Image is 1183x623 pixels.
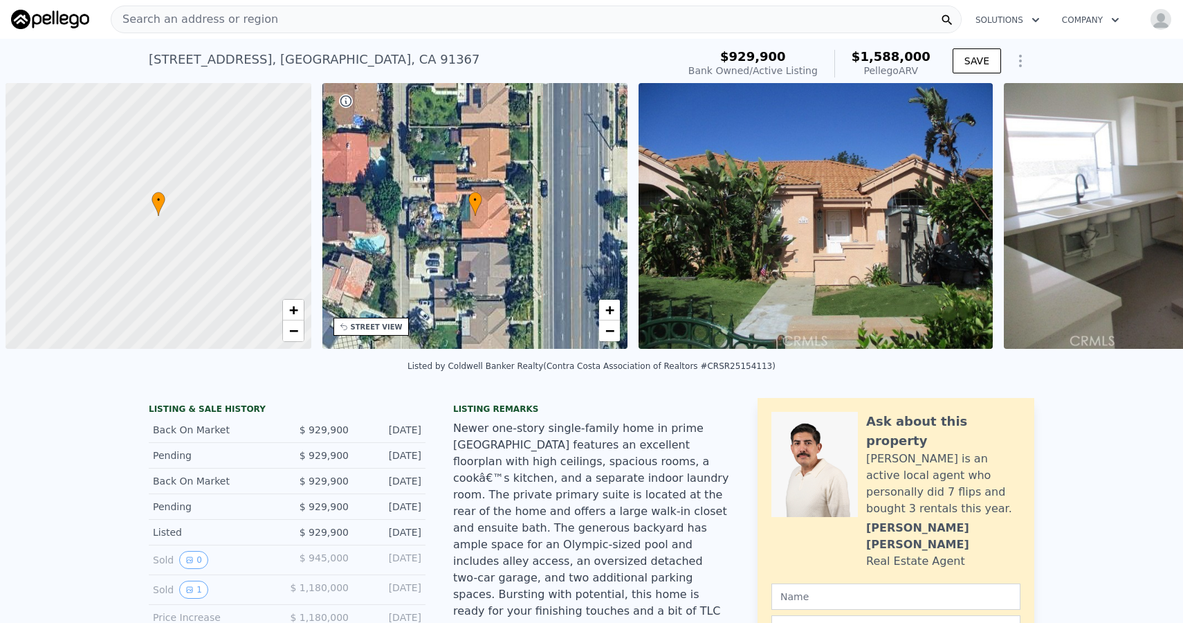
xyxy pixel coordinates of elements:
[468,192,482,216] div: •
[866,553,965,570] div: Real Estate Agent
[288,322,297,339] span: −
[153,449,276,462] div: Pending
[771,584,1020,610] input: Name
[179,581,208,599] button: View historical data
[179,551,208,569] button: View historical data
[720,49,786,64] span: $929,900
[111,11,278,28] span: Search an address or region
[360,581,421,599] div: [DATE]
[152,194,165,206] span: •
[599,320,620,341] a: Zoom out
[605,301,614,318] span: +
[360,551,421,569] div: [DATE]
[468,194,482,206] span: •
[153,423,276,437] div: Back On Market
[605,322,614,339] span: −
[290,582,349,593] span: $ 1,180,000
[300,424,349,435] span: $ 929,900
[1051,8,1130,33] button: Company
[753,65,818,76] span: Active Listing
[300,552,349,563] span: $ 945,000
[964,8,1051,33] button: Solutions
[360,500,421,514] div: [DATE]
[360,474,421,488] div: [DATE]
[152,192,165,216] div: •
[153,551,276,569] div: Sold
[153,581,276,599] div: Sold
[283,300,304,320] a: Zoom in
[300,501,349,512] span: $ 929,900
[153,474,276,488] div: Back On Market
[407,361,776,371] div: Listed by Coldwell Banker Realty (Contra Costa Association of Realtors #CRSR25154113)
[300,450,349,461] span: $ 929,900
[288,301,297,318] span: +
[149,404,425,417] div: LISTING & SALE HISTORY
[852,64,930,78] div: Pellego ARV
[599,300,620,320] a: Zoom in
[283,320,304,341] a: Zoom out
[852,49,930,64] span: $1,588,000
[300,476,349,487] span: $ 929,900
[453,404,730,415] div: Listing remarks
[153,525,276,539] div: Listed
[11,10,89,29] img: Pellego
[639,83,993,349] img: Sale: 167069103 Parcel: 55252095
[1007,47,1034,75] button: Show Options
[360,449,421,462] div: [DATE]
[1150,8,1172,30] img: avatar
[866,451,1020,517] div: [PERSON_NAME] is an active local agent who personally did 7 flips and bought 3 rentals this year.
[866,412,1020,451] div: Ask about this property
[953,48,1001,73] button: SAVE
[153,500,276,514] div: Pending
[360,423,421,437] div: [DATE]
[866,520,1020,553] div: [PERSON_NAME] [PERSON_NAME]
[149,50,480,69] div: [STREET_ADDRESS] , [GEOGRAPHIC_DATA] , CA 91367
[351,322,403,332] div: STREET VIEW
[360,525,421,539] div: [DATE]
[688,65,753,76] span: Bank Owned /
[290,612,349,623] span: $ 1,180,000
[300,527,349,538] span: $ 929,900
